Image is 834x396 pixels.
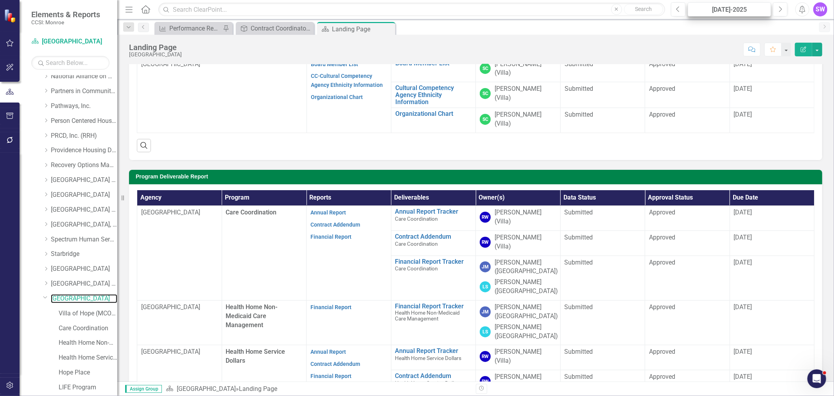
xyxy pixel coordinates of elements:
td: Double-Click to Edit [137,57,307,133]
span: Submitted [565,111,593,118]
a: Starbridge [51,250,117,259]
span: Submitted [565,373,593,380]
button: Search [624,4,663,15]
td: Double-Click to Edit [307,206,391,301]
div: Landing Page [239,385,277,392]
a: [GEOGRAPHIC_DATA] [51,265,117,274]
a: Contract Coordinator Review [238,23,312,33]
span: Health Home Service Dollars [395,355,462,361]
span: Elements & Reports [31,10,100,19]
span: Submitted [565,259,593,266]
td: Double-Click to Edit [560,206,645,231]
div: [PERSON_NAME] ([GEOGRAPHIC_DATA]) [495,303,558,321]
div: JM [480,306,491,317]
a: Pathways, Inc. [51,102,117,111]
td: Double-Click to Edit [645,370,730,395]
a: PRCD, Inc. (RRH) [51,131,117,140]
button: [DATE]-2025 [688,2,771,16]
a: [GEOGRAPHIC_DATA] [31,37,109,46]
span: [DATE] [734,303,752,311]
img: ClearPoint Strategy [4,9,18,23]
td: Double-Click to Edit [645,206,730,231]
a: Contract Addendum [310,221,360,228]
td: Double-Click to Edit [476,82,560,108]
span: Health Home Service Dollars [395,380,462,386]
td: Double-Click to Edit [476,108,560,133]
a: Financial Report [310,373,352,379]
a: Providence Housing Development Corporation [51,146,117,155]
td: Double-Click to Edit [645,82,730,108]
a: [GEOGRAPHIC_DATA] (RRH) [51,176,117,185]
span: Care Coordination [395,216,438,222]
td: Double-Click to Edit [476,345,561,370]
iframe: Intercom live chat [807,369,826,388]
div: LS [480,281,491,292]
td: Double-Click to Edit [730,301,814,345]
div: [PERSON_NAME] (Villa) [495,233,556,251]
span: Submitted [565,85,593,92]
td: Double-Click to Edit [560,82,645,108]
div: [PERSON_NAME] (Villa) [495,110,556,128]
td: Double-Click to Edit [645,57,730,82]
a: Annual Report Tracker [395,347,472,355]
span: Care Coordination [395,241,438,247]
div: [PERSON_NAME] (Villa) [495,347,556,365]
div: SC [480,114,491,125]
a: [GEOGRAPHIC_DATA] (RRH) [51,205,117,214]
span: Care Coordination [395,265,438,272]
td: Double-Click to Edit [560,345,645,370]
td: Double-Click to Edit [645,345,730,370]
div: SC [480,88,491,99]
div: [PERSON_NAME] ([GEOGRAPHIC_DATA]) [495,278,558,296]
td: Double-Click to Edit [730,230,814,256]
div: RW [480,376,491,387]
p: [GEOGRAPHIC_DATA] [141,303,218,312]
div: [PERSON_NAME] ([GEOGRAPHIC_DATA]) [495,323,558,341]
td: Double-Click to Edit Right Click for Context Menu [391,108,476,133]
td: Double-Click to Edit [560,256,645,300]
span: Health Home Non-Medicaid Care Management [226,303,278,329]
td: Double-Click to Edit [476,206,561,231]
a: Performance Report [156,23,221,33]
a: Health Home Service Dollars [59,353,117,362]
div: LS [480,326,491,337]
td: Double-Click to Edit [730,82,814,108]
span: Health Home Service Dollars [226,348,285,364]
a: Annual Report [310,349,346,355]
td: Double-Click to Edit [730,256,814,300]
span: Approved [649,111,675,118]
td: Double-Click to Edit [730,370,814,395]
h3: Program Deliverable Report [136,174,818,180]
div: Contract Coordinator Review [251,23,312,33]
a: Health Home Non-Medicaid Care Management [59,338,117,347]
a: Hope Place [59,368,117,377]
td: Double-Click to Edit [307,57,391,133]
a: [GEOGRAPHIC_DATA] [177,385,236,392]
span: Approved [649,209,675,216]
a: Financial Report Tracker [395,303,472,310]
div: [PERSON_NAME] (Villa) [495,60,556,78]
td: Double-Click to Edit Right Click for Context Menu [391,256,476,300]
p: [GEOGRAPHIC_DATA] [141,208,218,217]
a: Spectrum Human Services, Inc. [51,235,117,244]
td: Double-Click to Edit [560,230,645,256]
div: [PERSON_NAME] (Villa) [495,373,556,391]
a: CC-Cultural Competency Agency Ethnicity Information [311,73,383,88]
td: Double-Click to Edit [476,256,561,300]
td: Double-Click to Edit [476,57,560,82]
td: Double-Click to Edit [560,370,645,395]
button: SW [813,2,827,16]
a: [GEOGRAPHIC_DATA] (RRH) [51,279,117,288]
span: [DATE] [734,348,752,355]
a: [GEOGRAPHIC_DATA] [51,191,117,200]
input: Search Below... [31,56,109,70]
div: RW [480,351,491,362]
div: Performance Report [169,23,221,33]
a: Board Member List [395,60,472,67]
span: [DATE] [734,259,752,266]
a: Financial Report [310,234,352,240]
td: Double-Click to Edit [730,206,814,231]
span: Submitted [565,209,593,216]
span: Submitted [565,234,593,241]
